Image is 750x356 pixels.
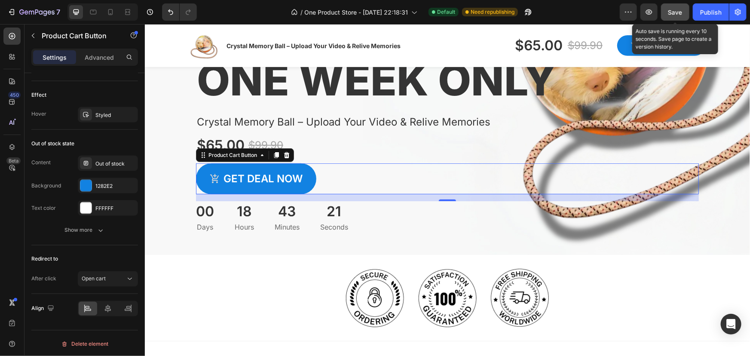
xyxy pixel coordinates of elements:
div: Out of stock [95,160,136,168]
p: 7 [56,7,60,17]
div: Effect [31,91,46,99]
p: Advanced [85,53,114,62]
div: Text color [31,204,56,212]
div: 1282E2 [95,182,136,190]
div: Background [31,182,61,190]
div: Redirect to [31,255,58,263]
div: After click [31,275,56,283]
button: 7 [3,3,64,21]
img: Alt Image [340,239,409,308]
div: Align [31,303,56,315]
div: Undo/Redo [162,3,197,21]
div: Styled [95,111,136,119]
div: Hover [31,110,46,118]
div: FFFFFF [95,205,136,212]
button: Save [661,3,689,21]
p: Seconds [175,198,203,208]
p: Settings [43,53,67,62]
button: Open cart [78,271,138,287]
div: Beta [6,157,21,164]
iframe: Design area [145,24,750,356]
div: Show more [65,226,105,235]
span: Open cart [82,276,106,282]
button: Show more [31,223,138,238]
div: Content [31,159,51,166]
div: Out of stock state [31,140,74,147]
div: Delete element [61,339,108,350]
div: Publish [700,8,722,17]
span: Default [437,8,455,16]
div: Open Intercom Messenger [721,314,741,335]
img: Alt Image [196,239,265,308]
img: Alt Image [268,239,337,308]
div: 450 [8,92,21,98]
p: Product Cart Button [42,31,115,41]
button: Publish [693,3,729,21]
span: Save [668,9,683,16]
span: Need republishing [471,8,514,16]
div: 21 [175,177,203,198]
span: / [300,8,303,17]
button: Delete element [31,338,138,351]
span: One Product Store - [DATE] 22:18:31 [304,8,408,17]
